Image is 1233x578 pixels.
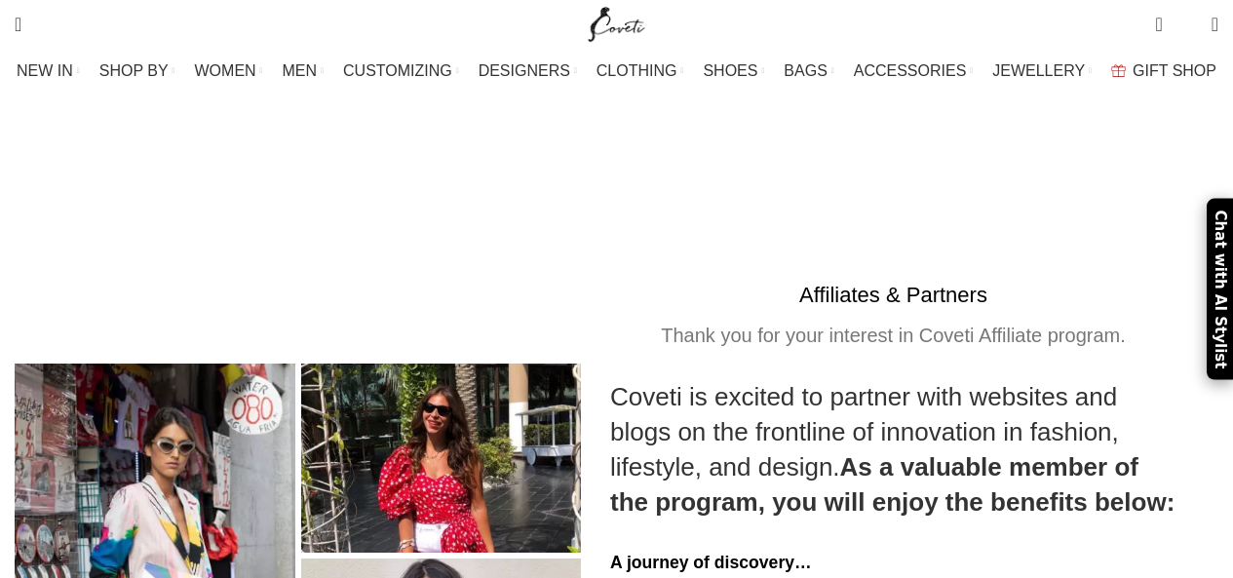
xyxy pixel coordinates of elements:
div: Thank you for your interest in Coveti Affiliate program. [661,321,1126,350]
a: GIFT SHOP [1111,52,1216,91]
h1: Become An Affiliate [432,112,800,164]
span: CUSTOMIZING [343,61,452,80]
a: SHOES [703,52,764,91]
h4: Affiliates & Partners [799,281,987,311]
img: Coveti [301,364,582,552]
div: Main navigation [5,52,1228,91]
span: MEN [283,61,318,80]
span: DESIGNERS [479,61,570,80]
div: Coveti is excited to partner with websites and blogs on the frontline of innovation in fashion, l... [610,379,1176,520]
span: JEWELLERY [992,61,1085,80]
a: JEWELLERY [992,52,1092,91]
div: My Wishlist [1177,5,1197,44]
span: GIFT SHOP [1133,61,1216,80]
a: CUSTOMIZING [343,52,459,91]
span: 0 [1157,10,1172,24]
span: SHOP BY [99,61,169,80]
strong: As a valuable member of the program, you will enjoy the benefits below: [610,452,1175,517]
a: Search [5,5,31,44]
span: CLOTHING [597,61,677,80]
a: CLOTHING [597,52,684,91]
a: 0 [1145,5,1172,44]
a: Site logo [584,15,649,31]
span: BAGS [784,61,827,80]
a: MEN [283,52,324,91]
a: Home [513,177,555,194]
span: 0 [1181,19,1196,34]
a: ACCESSORIES [854,52,974,91]
a: NEW IN [17,52,80,91]
a: BAGS [784,52,833,91]
img: GiftBag [1111,64,1126,77]
span: WOMEN [195,61,256,80]
span: ACCESSORIES [854,61,967,80]
strong: A journey of discovery… [610,553,812,572]
a: DESIGNERS [479,52,577,91]
span: NEW IN [17,61,73,80]
a: WOMEN [195,52,263,91]
a: SHOP BY [99,52,175,91]
span: SHOES [703,61,757,80]
span: Become An Affiliate [574,177,720,194]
